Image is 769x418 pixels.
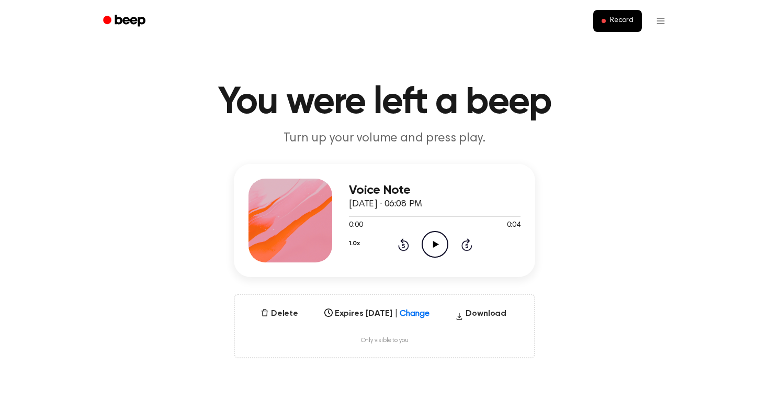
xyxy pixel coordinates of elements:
[96,11,155,31] a: Beep
[610,16,634,26] span: Record
[349,220,363,231] span: 0:00
[361,337,409,345] span: Only visible to you
[184,130,585,147] p: Turn up your volume and press play.
[507,220,521,231] span: 0:04
[648,8,673,34] button: Open menu
[117,84,652,122] h1: You were left a beep
[349,183,521,197] h3: Voice Note
[451,307,511,324] button: Download
[593,10,642,32] button: Record
[349,235,359,252] button: 1.0x
[256,307,302,320] button: Delete
[349,200,422,209] span: [DATE] · 06:08 PM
